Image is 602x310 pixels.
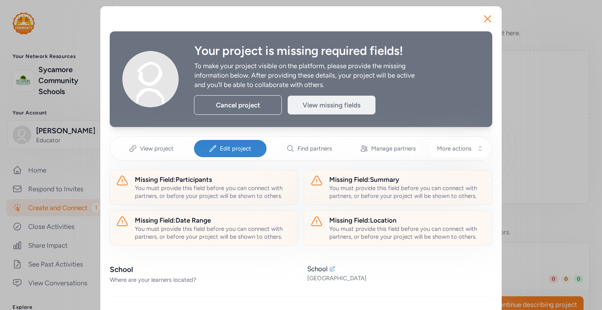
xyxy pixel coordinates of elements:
[122,51,179,107] img: Avatar
[109,210,298,246] a: Missing Field:Date RangeYou must provide this field before you can connect with partners, or befo...
[220,145,251,152] span: Edit project
[140,145,174,152] span: View project
[329,216,486,225] div: Missing Field: Location
[110,276,295,284] div: Where are your learners located?
[307,264,328,274] div: School
[194,95,282,115] div: Cancel project
[371,145,416,152] span: Manage partners
[437,145,471,152] span: More actions
[329,225,486,241] div: You must provide this field before you can connect with partners, or before your project will be ...
[307,274,492,282] div: [GEOGRAPHIC_DATA]
[329,175,486,184] div: Missing Field: Summary
[109,170,298,205] a: Missing Field:ParticipantsYou must provide this field before you can connect with partners, or be...
[135,225,292,241] div: You must provide this field before you can connect with partners, or before your project will be ...
[288,96,375,114] div: View missing fields
[304,210,493,246] a: Missing Field:LocationYou must provide this field before you can connect with partners, or before...
[135,216,292,225] div: Missing Field: Date Range
[110,264,295,275] div: School
[135,184,292,200] div: You must provide this field before you can connect with partners, or before your project will be ...
[135,175,292,184] div: Missing Field: Participants
[304,170,493,205] a: Missing Field:SummaryYou must provide this field before you can connect with partners, or before ...
[194,44,480,58] div: Your project is missing required fields!
[194,61,420,89] div: To make your project visible on the platform, please provide the missing information below. After...
[329,184,486,200] div: You must provide this field before you can connect with partners, or before your project will be ...
[431,140,487,157] button: More actions
[297,145,332,152] span: Find partners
